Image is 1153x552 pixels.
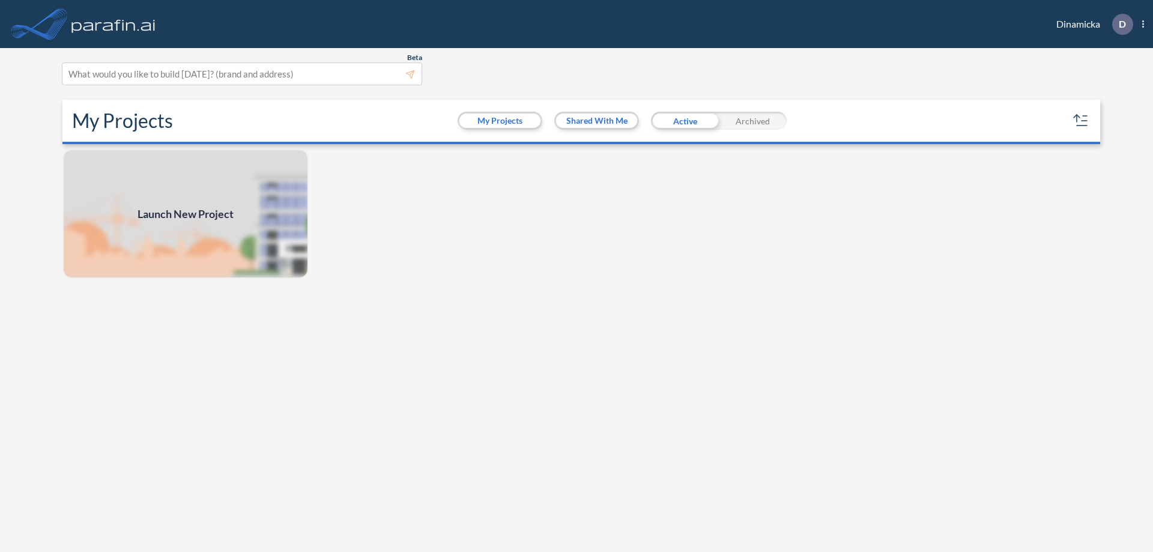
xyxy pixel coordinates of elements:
[556,114,637,128] button: Shared With Me
[62,149,309,279] img: add
[62,149,309,279] a: Launch New Project
[69,12,158,36] img: logo
[407,53,422,62] span: Beta
[719,112,787,130] div: Archived
[138,206,234,222] span: Launch New Project
[72,109,173,132] h2: My Projects
[651,112,719,130] div: Active
[1071,111,1091,130] button: sort
[459,114,540,128] button: My Projects
[1119,19,1126,29] p: D
[1038,14,1144,35] div: Dinamicka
